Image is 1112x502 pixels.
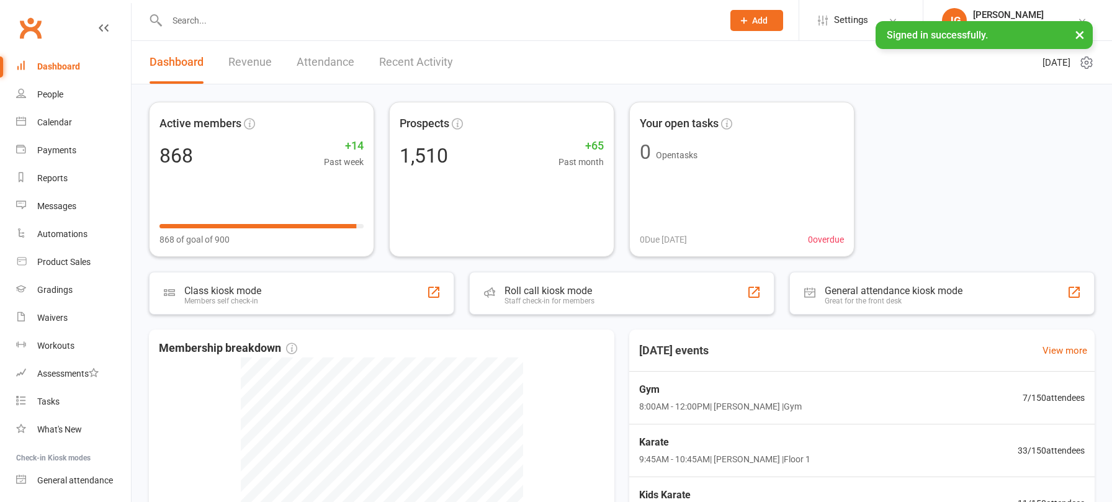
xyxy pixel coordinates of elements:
[159,233,230,246] span: 868 of goal of 900
[16,276,131,304] a: Gradings
[37,145,76,155] div: Payments
[558,137,604,155] span: +65
[730,10,783,31] button: Add
[1042,55,1070,70] span: [DATE]
[942,8,967,33] div: JG
[629,339,719,362] h3: [DATE] events
[656,150,697,160] span: Open tasks
[37,424,82,434] div: What's New
[16,388,131,416] a: Tasks
[37,61,80,71] div: Dashboard
[16,81,131,109] a: People
[639,382,802,398] span: Gym
[37,285,73,295] div: Gradings
[16,53,131,81] a: Dashboard
[400,146,448,166] div: 1,510
[150,41,204,84] a: Dashboard
[37,397,60,406] div: Tasks
[37,229,87,239] div: Automations
[37,173,68,183] div: Reports
[752,16,768,25] span: Add
[159,115,241,133] span: Active members
[297,41,354,84] a: Attendance
[16,416,131,444] a: What's New
[37,313,68,323] div: Waivers
[16,304,131,332] a: Waivers
[37,475,113,485] div: General attendance
[379,41,453,84] a: Recent Activity
[16,192,131,220] a: Messages
[37,257,91,267] div: Product Sales
[639,400,802,413] span: 8:00AM - 12:00PM | [PERSON_NAME] | Gym
[640,115,719,133] span: Your open tasks
[16,164,131,192] a: Reports
[1042,343,1087,358] a: View more
[16,220,131,248] a: Automations
[37,117,72,127] div: Calendar
[324,155,364,169] span: Past week
[37,369,99,379] div: Assessments
[504,285,594,297] div: Roll call kiosk mode
[808,233,844,246] span: 0 overdue
[16,360,131,388] a: Assessments
[37,341,74,351] div: Workouts
[163,12,714,29] input: Search...
[159,339,297,357] span: Membership breakdown
[159,146,193,166] div: 868
[1018,444,1085,457] span: 33 / 150 attendees
[228,41,272,84] a: Revenue
[400,115,449,133] span: Prospects
[16,137,131,164] a: Payments
[15,12,46,43] a: Clubworx
[639,452,810,466] span: 9:45AM - 10:45AM | [PERSON_NAME] | Floor 1
[16,467,131,495] a: General attendance kiosk mode
[1069,21,1091,48] button: ×
[639,434,810,450] span: Karate
[825,285,962,297] div: General attendance kiosk mode
[37,201,76,211] div: Messages
[825,297,962,305] div: Great for the front desk
[1023,391,1085,405] span: 7 / 150 attendees
[16,248,131,276] a: Product Sales
[834,6,868,34] span: Settings
[973,20,1077,32] div: Bujutsu Martial Arts Centre
[640,142,651,162] div: 0
[504,297,594,305] div: Staff check-in for members
[324,137,364,155] span: +14
[16,332,131,360] a: Workouts
[16,109,131,137] a: Calendar
[184,297,261,305] div: Members self check-in
[184,285,261,297] div: Class kiosk mode
[973,9,1077,20] div: [PERSON_NAME]
[37,89,63,99] div: People
[887,29,988,41] span: Signed in successfully.
[640,233,687,246] span: 0 Due [DATE]
[558,155,604,169] span: Past month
